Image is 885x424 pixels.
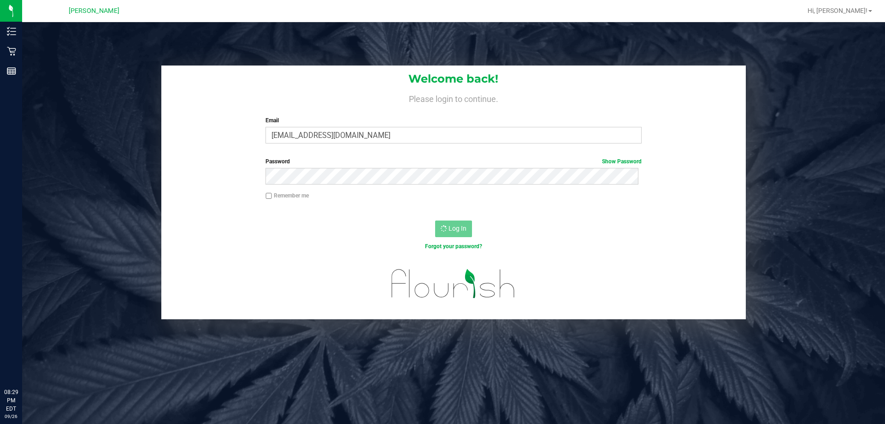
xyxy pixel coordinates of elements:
[602,158,642,165] a: Show Password
[161,73,746,85] h1: Welcome back!
[265,158,290,165] span: Password
[808,7,867,14] span: Hi, [PERSON_NAME]!
[425,243,482,250] a: Forgot your password?
[265,116,641,125] label: Email
[4,413,18,420] p: 09/26
[7,66,16,76] inline-svg: Reports
[7,27,16,36] inline-svg: Inventory
[448,225,466,232] span: Log In
[7,47,16,56] inline-svg: Retail
[69,7,119,15] span: [PERSON_NAME]
[265,191,309,200] label: Remember me
[4,388,18,413] p: 08:29 PM EDT
[380,260,526,307] img: flourish_logo.svg
[265,193,272,199] input: Remember me
[161,92,746,103] h4: Please login to continue.
[435,221,472,237] button: Log In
